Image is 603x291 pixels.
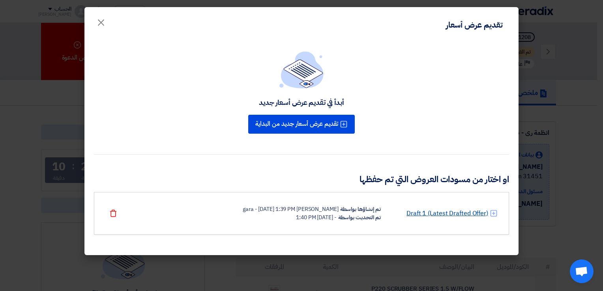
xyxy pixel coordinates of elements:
[248,115,355,134] button: تقديم عرض أسعار جديد من البداية
[296,213,336,222] div: - [DATE] 1:40 PM
[243,205,339,213] div: [PERSON_NAME] gara - [DATE] 1:39 PM
[96,10,106,34] span: ×
[259,98,344,107] div: أبدأ في تقديم عرض أسعار جديد
[340,205,381,213] div: تم إنشاؤها بواسطة
[90,13,112,28] button: Close
[406,209,488,218] a: Draft 1 (Latest Drafted Offer)
[279,51,324,88] img: empty_state_list.svg
[570,259,594,283] a: Open chat
[338,213,381,222] div: تم التحديث بواسطة
[94,173,509,186] h3: او اختار من مسودات العروض التي تم حفظها
[446,19,503,31] div: تقديم عرض أسعار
